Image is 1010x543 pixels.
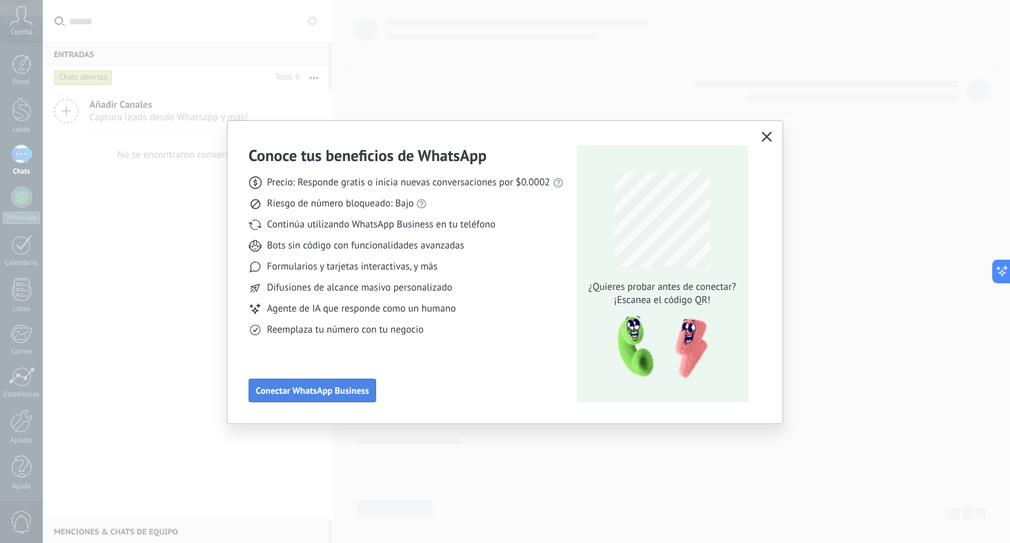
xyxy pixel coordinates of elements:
button: Conectar WhatsApp Business [249,379,376,402]
span: Precio: Responde gratis o inicia nuevas conversaciones por $0.0002 [267,176,550,189]
img: qr-pic-1x.png [606,312,710,383]
span: Formularios y tarjetas interactivas, y más [267,260,437,273]
span: Difusiones de alcance masivo personalizado [267,281,452,295]
span: Bots sin código con funcionalidades avanzadas [267,239,464,252]
h3: Conoce tus beneficios de WhatsApp [249,145,487,166]
span: Continúa utilizando WhatsApp Business en tu teléfono [267,218,495,231]
span: Conectar WhatsApp Business [256,386,369,395]
span: ¡Escanea el código QR! [585,294,740,307]
span: ¿Quieres probar antes de conectar? [585,281,740,294]
span: Riesgo de número bloqueado: Bajo [267,197,414,210]
span: Agente de IA que responde como un humano [267,302,456,316]
span: Reemplaza tu número con tu negocio [267,323,423,337]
